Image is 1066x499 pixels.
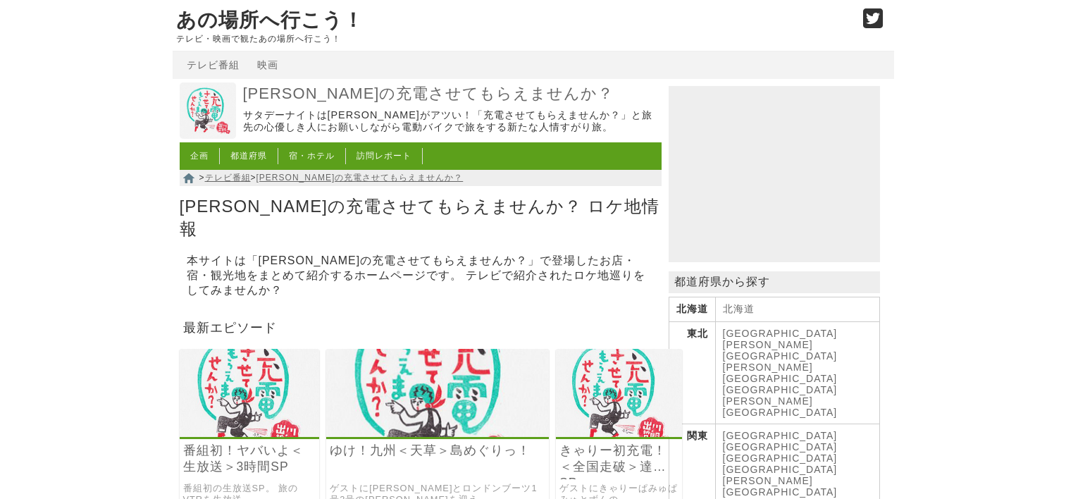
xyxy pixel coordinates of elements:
[180,170,662,186] nav: > >
[669,322,715,424] th: 東北
[559,443,678,475] a: きゃりー初充電！＜全国走破＞達成SP
[863,17,884,29] a: Twitter (@go_thesights)
[180,316,662,338] h2: 最新エピソード
[556,427,682,439] a: 出川哲朗の充電させてもらえませんか？ ついに宮城県で全国制覇！絶景の紅葉街道”金色の鳴子峡”から”日本三景松島”までズズーっと108㌔！きゃりーぱみゅぱみゅが初登場で飯尾も絶好調！ヤバいよ²SP
[357,151,411,161] a: 訪問レポート
[556,349,682,437] img: icon-320px.png
[180,349,320,437] img: icon-320px.png
[230,151,267,161] a: 都道府県
[187,59,240,70] a: テレビ番組
[723,441,838,452] a: [GEOGRAPHIC_DATA]
[330,443,545,459] a: ゆけ！九州＜天草＞島めぐりっ！
[183,443,316,475] a: 番組初！ヤバいよ＜生放送＞3時間SP
[243,84,658,104] a: [PERSON_NAME]の充電させてもらえませんか？
[180,129,236,141] a: 出川哲朗の充電させてもらえませんか？
[723,452,838,464] a: [GEOGRAPHIC_DATA]
[723,339,838,362] a: [PERSON_NAME][GEOGRAPHIC_DATA]
[257,59,278,70] a: 映画
[723,384,838,395] a: [GEOGRAPHIC_DATA]
[176,34,848,44] p: テレビ・映画で観たあの場所へ行こう！
[256,173,464,183] a: [PERSON_NAME]の充電させてもらえませんか？
[723,475,838,498] a: [PERSON_NAME][GEOGRAPHIC_DATA]
[190,151,209,161] a: 企画
[180,427,320,439] a: 出川哲朗の充電させてもらえませんか？ ワォ！”生放送”で一緒に充電みてねSPだッ！温泉天国”日田街道”をパワスポ宇戸の庄から131㌔！ですが…初の生放送に哲朗もドキドキでヤバいよ²SP
[723,464,838,475] a: [GEOGRAPHIC_DATA]
[289,151,335,161] a: 宿・ホテル
[187,250,655,302] p: 本サイトは「[PERSON_NAME]の充電させてもらえませんか？」で登場したお店・宿・観光地をまとめて紹介するホームページです。 テレビで紹介されたロケ地巡りをしてみませんか？
[326,427,549,439] a: 出川哲朗の充電させてもらえませんか？ ルンルンッ天草”島めぐり”！富岡城から絶景夕日パワスポ目指して114㌔！絶品グルメだらけなんですが千秋もロンブー亮も腹ペコでヤバいよ²SP
[243,109,658,134] p: サタデーナイトは[PERSON_NAME]がアツい！「充電させてもらえませんか？」と旅先の心優しき人にお願いしながら電動バイクで旅をする新たな人情すがり旅。
[669,297,715,322] th: 北海道
[723,395,838,418] a: [PERSON_NAME][GEOGRAPHIC_DATA]
[326,349,549,437] img: icon-320px.png
[723,430,838,441] a: [GEOGRAPHIC_DATA]
[723,328,838,339] a: [GEOGRAPHIC_DATA]
[723,303,755,314] a: 北海道
[669,86,880,262] iframe: Advertisement
[180,82,236,139] img: 出川哲朗の充電させてもらえませんか？
[176,9,364,31] a: あの場所へ行こう！
[723,362,838,384] a: [PERSON_NAME][GEOGRAPHIC_DATA]
[669,271,880,293] p: 都道府県から探す
[205,173,251,183] a: テレビ番組
[180,192,662,242] h1: [PERSON_NAME]の充電させてもらえませんか？ ロケ地情報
